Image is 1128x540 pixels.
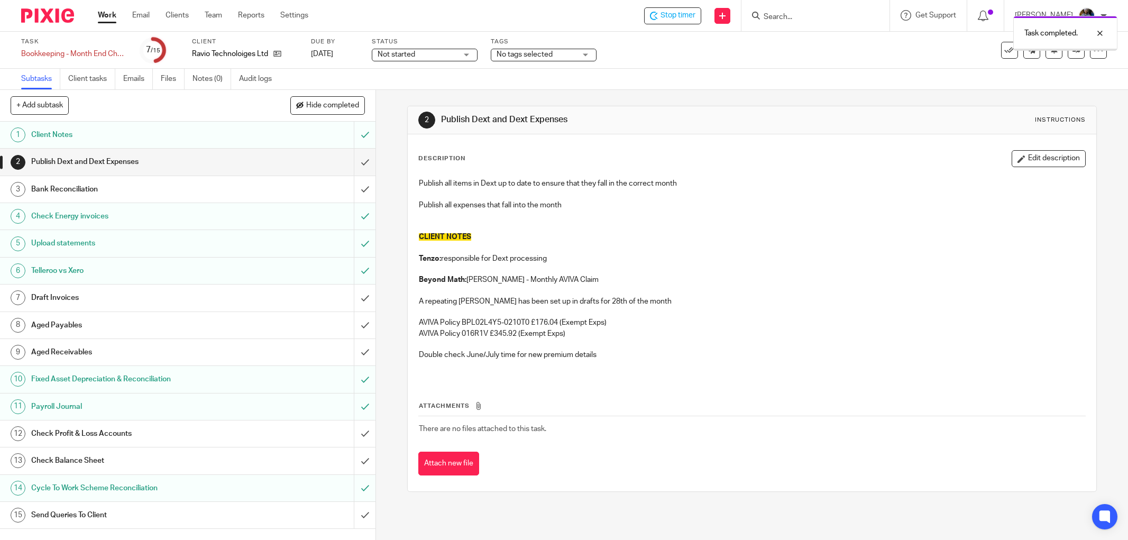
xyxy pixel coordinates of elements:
p: Publish all items in Dext up to date to ensure that they fall in the correct month [419,178,1085,189]
p: AVIVA Policy BPL02L4Y5-0210T0 £176.04 (Exempt Exps) [419,317,1085,328]
h1: Aged Receivables [31,344,240,360]
h1: Aged Payables [31,317,240,333]
a: Notes (0) [192,69,231,89]
div: 9 [11,345,25,360]
a: Settings [280,10,308,21]
small: /15 [151,48,160,53]
div: 3 [11,182,25,197]
h1: Send Queries To Client [31,507,240,523]
h1: Check Energy invoices [31,208,240,224]
button: Attach new file [418,452,479,475]
div: 10 [11,372,25,387]
a: Audit logs [239,69,280,89]
button: Edit description [1012,150,1086,167]
p: Description [418,154,465,163]
a: Email [132,10,150,21]
h1: Telleroo vs Xero [31,263,240,279]
span: Hide completed [306,102,359,110]
span: CLIENT NOTES [419,233,471,241]
p: Ravio Technoloiges Ltd [192,49,268,59]
a: Subtasks [21,69,60,89]
p: Publish all expenses that fall into the month [419,200,1085,210]
div: Instructions [1035,116,1086,124]
img: Pixie [21,8,74,23]
span: [DATE] [311,50,333,58]
div: Bookkeeping - Month End Checks [21,49,127,59]
a: Reports [238,10,264,21]
h1: Cycle To Work Scheme Reconciliation [31,480,240,496]
a: Clients [166,10,189,21]
div: Ravio Technoloiges Ltd - Bookkeeping - Month End Checks [644,7,701,24]
div: 1 [11,127,25,142]
h1: Draft Invoices [31,290,240,306]
div: 15 [11,508,25,523]
a: Files [161,69,185,89]
h1: Upload statements [31,235,240,251]
div: 11 [11,399,25,414]
label: Due by [311,38,359,46]
h1: Publish Dext and Dext Expenses [31,154,240,170]
a: Work [98,10,116,21]
div: 7 [11,290,25,305]
strong: Tenzo: [419,255,441,262]
p: Double check June/July time for new premium details [419,350,1085,360]
strong: Beyond Math: [419,276,466,283]
p: A repeating [PERSON_NAME] has been set up in drafts for 28th of the month [419,296,1085,307]
h1: Check Balance Sheet [31,453,240,469]
label: Tags [491,38,597,46]
div: 13 [11,453,25,468]
h1: Client Notes [31,127,240,143]
a: Team [205,10,222,21]
div: 7 [146,44,160,56]
div: 2 [418,112,435,129]
label: Client [192,38,298,46]
div: 12 [11,426,25,441]
div: 6 [11,263,25,278]
img: Jaskaran%20Singh.jpeg [1078,7,1095,24]
h1: Payroll Journal [31,399,240,415]
p: Task completed. [1024,28,1078,39]
label: Task [21,38,127,46]
h1: Fixed Asset Depreciation & Reconciliation [31,371,240,387]
button: + Add subtask [11,96,69,114]
span: There are no files attached to this task. [419,425,546,433]
p: responsible for Dext processing [419,253,1085,264]
p: AVIVA Policy 016R1V £345.92 (Exempt Exps) [419,328,1085,339]
div: 8 [11,318,25,333]
h1: Check Profit & Loss Accounts [31,426,240,442]
span: Attachments [419,403,470,409]
button: Hide completed [290,96,365,114]
div: 14 [11,481,25,496]
h1: Bank Reconciliation [31,181,240,197]
h1: Publish Dext and Dext Expenses [441,114,775,125]
span: Not started [378,51,415,58]
label: Status [372,38,478,46]
span: No tags selected [497,51,553,58]
div: 4 [11,209,25,224]
p: [PERSON_NAME] - Monthly AVIVA Claim [419,274,1085,285]
div: 2 [11,155,25,170]
a: Emails [123,69,153,89]
a: Client tasks [68,69,115,89]
div: 5 [11,236,25,251]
